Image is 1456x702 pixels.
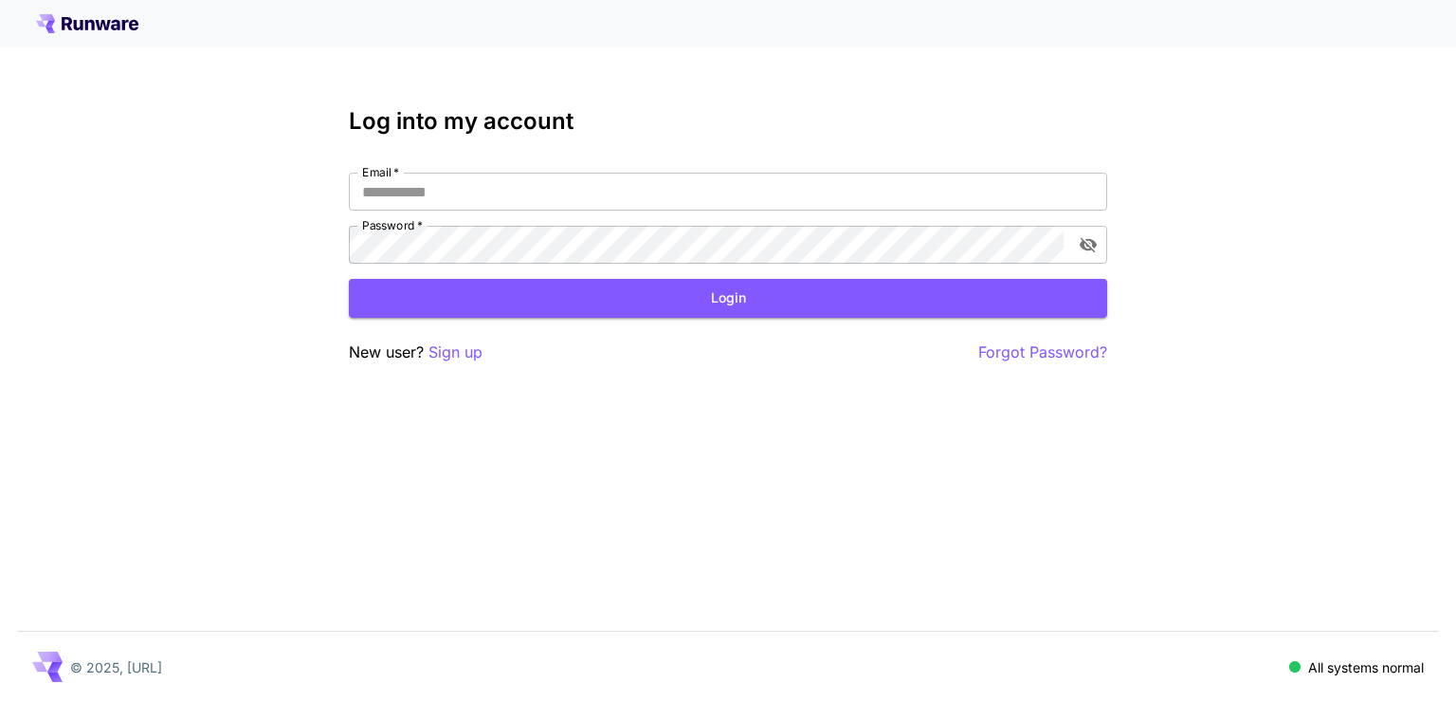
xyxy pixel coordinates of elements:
[428,341,482,364] button: Sign up
[978,341,1107,364] button: Forgot Password?
[349,341,482,364] p: New user?
[1071,228,1105,262] button: toggle password visibility
[1308,657,1424,677] p: All systems normal
[70,657,162,677] p: © 2025, [URL]
[349,279,1107,318] button: Login
[362,217,423,233] label: Password
[362,164,399,180] label: Email
[349,108,1107,135] h3: Log into my account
